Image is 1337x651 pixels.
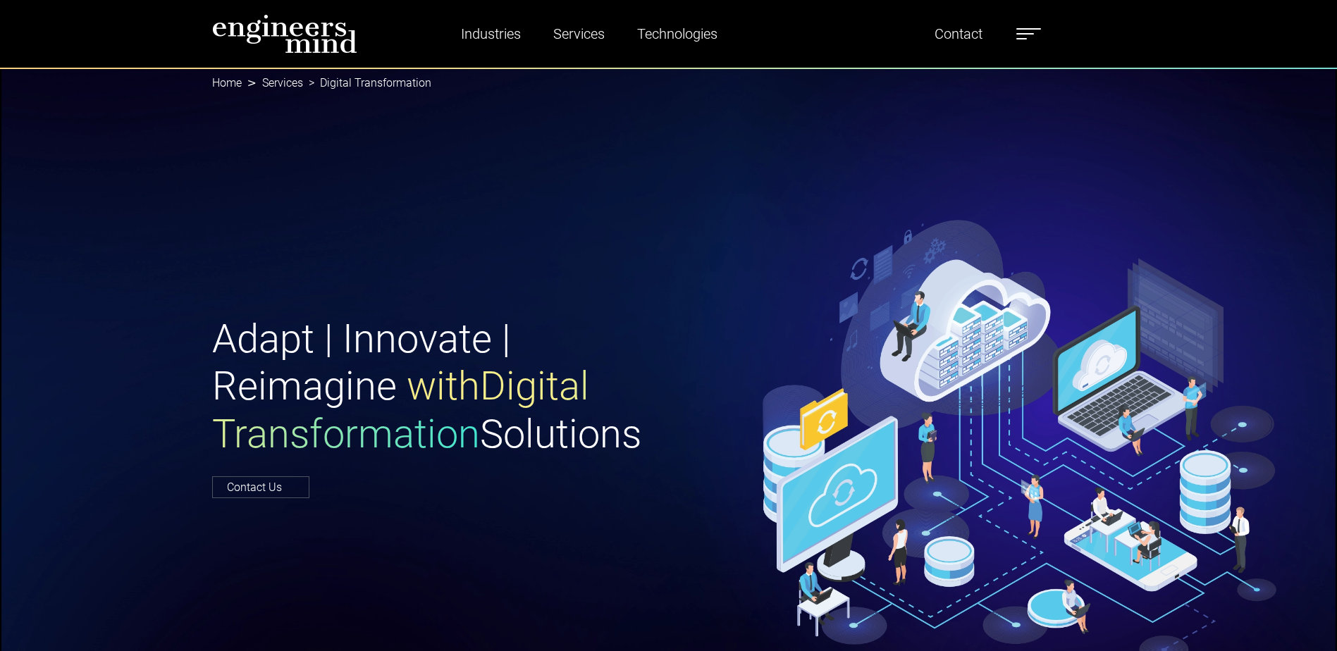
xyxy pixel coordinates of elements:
a: Contact [929,18,988,50]
nav: breadcrumb [212,68,1126,99]
img: logo [212,14,357,54]
a: Industries [455,18,526,50]
li: Digital Transformation [303,75,431,92]
a: Home [212,76,242,89]
a: Services [548,18,610,50]
a: Services [262,76,303,89]
a: Technologies [631,18,723,50]
span: with Digital Transformation [212,363,589,457]
h1: Adapt | Innovate | Reimagine Solutions [212,316,660,458]
a: Contact Us [212,476,309,498]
